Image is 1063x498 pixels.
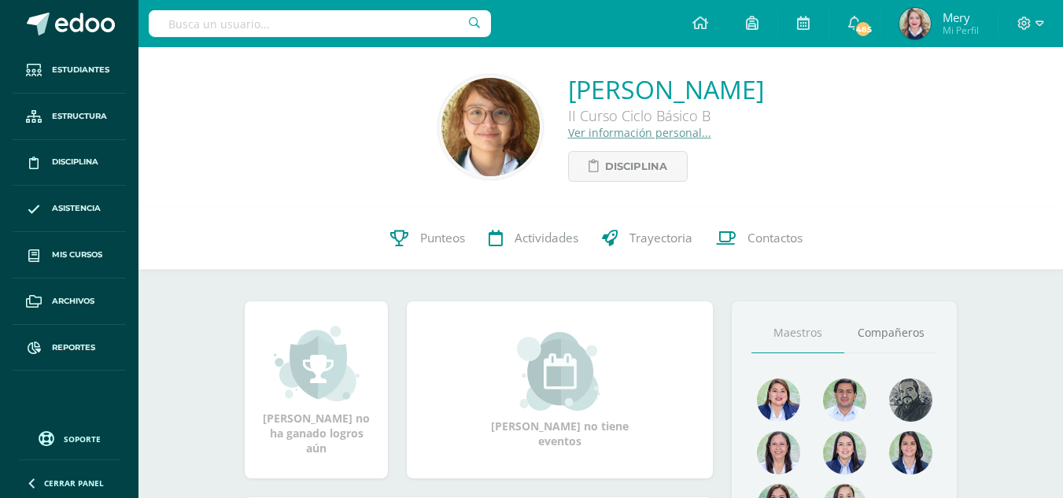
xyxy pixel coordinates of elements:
div: II Curso Ciclo Básico B [568,106,764,125]
div: [PERSON_NAME] no ha ganado logros aún [260,324,372,456]
span: Asistencia [52,202,101,215]
img: c3ba4bc82f539d18ce1ea45118c47ae0.png [899,8,931,39]
img: 78f4197572b4db04b380d46154379998.png [757,431,800,474]
a: Estructura [13,94,126,140]
input: Busca un usuario... [149,10,491,37]
span: Cerrar panel [44,478,104,489]
span: 485 [854,20,872,38]
img: 1e7bfa517bf798cc96a9d855bf172288.png [823,378,866,422]
a: Punteos [378,207,477,270]
a: Soporte [19,427,120,448]
a: Trayectoria [590,207,704,270]
a: Reportes [13,325,126,371]
span: Mi Perfil [943,24,979,37]
span: Mis cursos [52,249,102,261]
span: Mery [943,9,979,25]
a: Asistencia [13,186,126,232]
a: Actividades [477,207,590,270]
a: [PERSON_NAME] [568,72,764,106]
img: 135afc2e3c36cc19cf7f4a6ffd4441d1.png [757,378,800,422]
img: 421193c219fb0d09e137c3cdd2ddbd05.png [823,431,866,474]
span: Estudiantes [52,64,109,76]
span: Soporte [64,433,101,445]
a: Estudiantes [13,47,126,94]
span: Actividades [515,230,578,246]
span: Contactos [747,230,803,246]
a: Contactos [704,207,814,270]
span: Disciplina [605,152,667,181]
div: [PERSON_NAME] no tiene eventos [482,332,639,448]
span: Reportes [52,341,95,354]
a: Disciplina [13,140,126,186]
span: Estructura [52,110,107,123]
a: Disciplina [568,151,688,182]
img: event_small.png [517,332,603,411]
a: Maestros [751,313,844,353]
a: Ver información personal... [568,125,711,140]
a: Archivos [13,279,126,325]
span: Archivos [52,295,94,308]
img: 89f2e03b1d2a82a6f74aee9c16210f7b.png [441,78,540,176]
span: Trayectoria [629,230,692,246]
img: 4179e05c207095638826b52d0d6e7b97.png [889,378,932,422]
img: achievement_small.png [274,324,360,403]
a: Compañeros [844,313,937,353]
a: Mis cursos [13,232,126,279]
span: Punteos [420,230,465,246]
img: d4e0c534ae446c0d00535d3bb96704e9.png [889,431,932,474]
span: Disciplina [52,156,98,168]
